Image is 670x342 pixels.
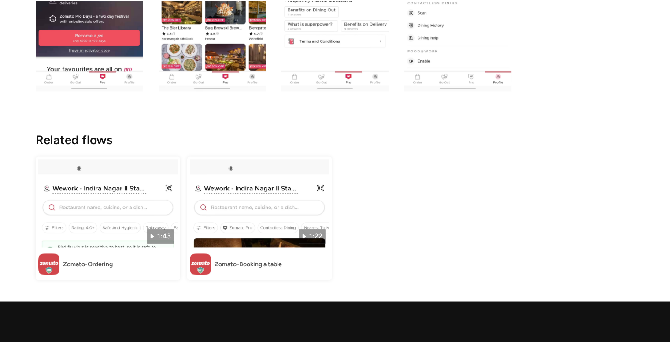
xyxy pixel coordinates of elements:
[190,253,211,275] img: Zomato-Booking a table
[187,156,332,280] a: Zomato-Booking a table1:22Zomato-Booking a tableZomato-Booking a table
[36,134,635,146] h2: Related flows
[36,156,180,280] a: Zomato-Ordering1:43Zomato-OrderingZomato-Ordering
[157,231,171,242] div: 1:43
[63,260,113,269] div: Zomato-Ordering
[190,159,329,247] img: Zomato-Booking a table
[38,159,178,247] img: Zomato-Ordering
[215,260,282,269] div: Zomato-Booking a table
[38,253,59,275] img: Zomato-Ordering
[309,231,322,242] div: 1:22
